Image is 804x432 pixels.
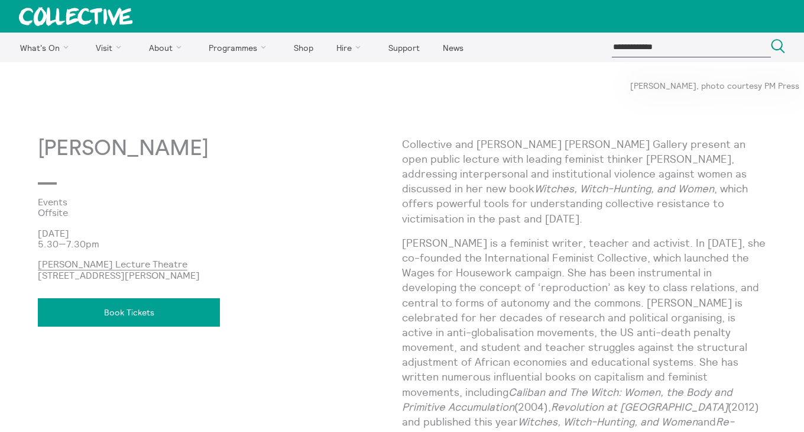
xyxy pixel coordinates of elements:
[402,137,766,226] p: Collective and [PERSON_NAME] [PERSON_NAME] Gallery present an open public lecture with leading fe...
[38,228,402,238] p: [DATE]
[551,400,728,414] em: Revolution at [GEOGRAPHIC_DATA]
[432,33,474,62] a: News
[38,298,220,327] a: Book Tickets
[86,33,137,62] a: Visit
[38,137,402,161] p: [PERSON_NAME]
[402,385,732,414] em: Caliban and The Witch: Women, the Body and Primitive Accumulation
[534,182,714,195] em: Witches, Witch-Hunting, and Women
[38,258,187,270] a: [PERSON_NAME] Lecture Theatre
[378,33,430,62] a: Support
[138,33,196,62] a: About
[38,196,383,207] a: Events
[326,33,376,62] a: Hire
[38,207,383,218] a: Offsite
[199,33,281,62] a: Programmes
[38,259,402,281] p: [STREET_ADDRESS][PERSON_NAME]
[38,238,402,249] p: 5.30—7.30pm
[9,33,83,62] a: What's On
[283,33,323,62] a: Shop
[518,415,698,428] em: Witches, Witch-Hunting, and Women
